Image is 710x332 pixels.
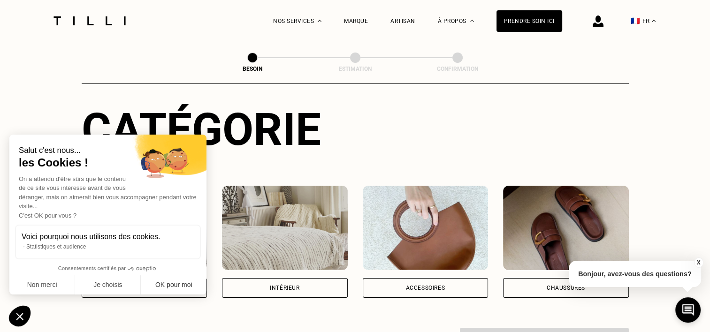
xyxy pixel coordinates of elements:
div: Chaussures [547,285,585,291]
img: Accessoires [363,186,489,270]
img: Logo du service de couturière Tilli [50,16,129,25]
div: Estimation [308,66,402,72]
img: Chaussures [503,186,629,270]
a: Marque [344,18,368,24]
img: icône connexion [593,15,603,27]
a: Artisan [390,18,415,24]
p: Bonjour, avez-vous des questions? [569,261,701,287]
img: Menu déroulant à propos [470,20,474,22]
img: menu déroulant [652,20,656,22]
div: Besoin [206,66,299,72]
a: Prendre soin ici [496,10,562,32]
div: Intérieur [270,285,299,291]
div: Confirmation [411,66,504,72]
button: X [694,257,703,268]
img: Intérieur [222,186,348,270]
div: Accessoires [405,285,445,291]
div: Catégorie [82,103,629,156]
img: Menu déroulant [318,20,321,22]
span: 🇫🇷 [631,16,640,25]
